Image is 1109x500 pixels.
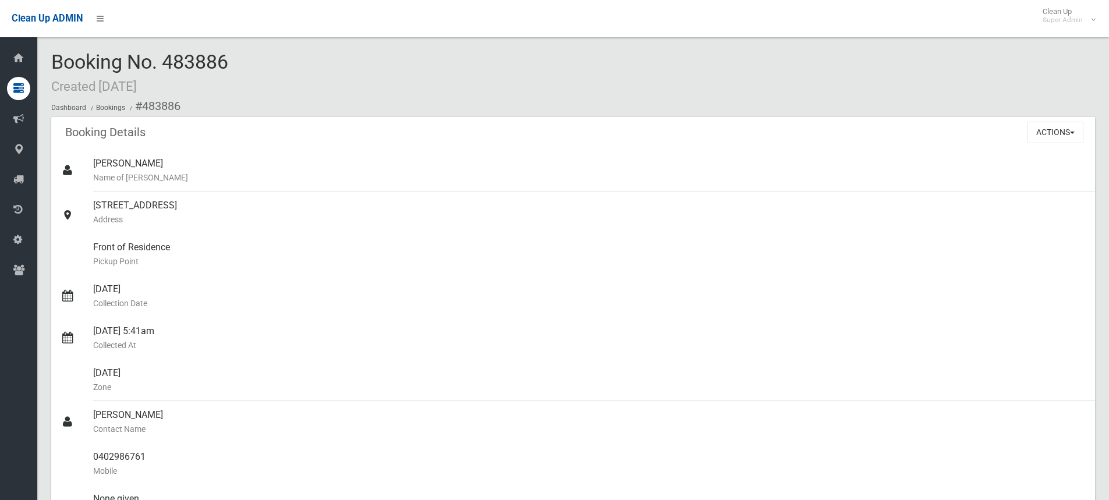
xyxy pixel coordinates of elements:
li: #483886 [127,95,180,117]
div: 0402986761 [93,443,1086,485]
header: Booking Details [51,121,160,144]
small: Collected At [93,338,1086,352]
div: [DATE] [93,359,1086,401]
div: [STREET_ADDRESS] [93,192,1086,233]
div: Front of Residence [93,233,1086,275]
div: [PERSON_NAME] [93,150,1086,192]
small: Contact Name [93,422,1086,436]
a: Dashboard [51,104,86,112]
span: Clean Up ADMIN [12,13,83,24]
small: Super Admin [1043,16,1083,24]
div: [DATE] [93,275,1086,317]
span: Clean Up [1037,7,1094,24]
div: [DATE] 5:41am [93,317,1086,359]
small: Created [DATE] [51,79,137,94]
small: Name of [PERSON_NAME] [93,171,1086,185]
div: [PERSON_NAME] [93,401,1086,443]
small: Address [93,212,1086,226]
small: Zone [93,380,1086,394]
small: Mobile [93,464,1086,478]
small: Pickup Point [93,254,1086,268]
button: Actions [1027,122,1083,143]
small: Collection Date [93,296,1086,310]
span: Booking No. 483886 [51,50,228,95]
a: Bookings [96,104,125,112]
